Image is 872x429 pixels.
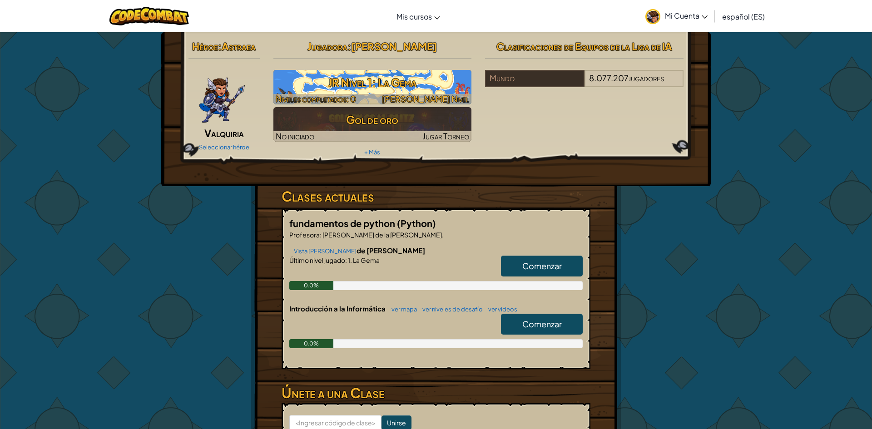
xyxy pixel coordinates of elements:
[273,107,472,142] a: Gol de oroNo iniciadoJugar Torneo
[488,306,517,313] font: ver videos
[282,187,374,205] font: Clases actuales
[322,231,444,239] font: [PERSON_NAME] de la [PERSON_NAME].
[718,4,769,29] a: español (ES)
[199,143,249,151] font: Seleccionar héroe
[641,2,712,30] a: Mi Cuenta
[346,113,398,126] font: Gol de oro
[304,282,319,289] font: 0.0%
[294,247,357,255] font: Vista [PERSON_NAME]
[722,12,765,21] font: español (ES)
[273,70,472,104] a: Jugar Siguiente Nivel
[328,75,416,89] font: JR Nivel 1: La Gema
[345,256,347,264] font: :
[192,40,218,53] font: Héroe
[392,4,445,29] a: Mis cursos
[222,40,256,53] font: Astraea
[320,231,322,239] font: :
[391,306,417,313] font: ver mapa
[307,40,347,53] font: Jugadora
[198,70,246,124] img: ValkyriePose.png
[422,131,469,141] font: Jugar Torneo
[357,246,425,255] font: de [PERSON_NAME]
[589,73,629,83] font: 8.077.207
[348,256,352,264] font: 1.
[396,12,432,21] font: Mis cursos
[282,384,385,401] font: Únete a una Clase
[276,94,356,104] font: Niveles completados: 0
[351,40,437,53] font: [PERSON_NAME]
[485,79,684,89] a: Mundo8.077.207jugadores
[490,73,515,83] font: Mundo
[496,40,672,53] font: Clasificaciones de Equipos de la Liga de IA
[304,340,319,347] font: 0.0%
[629,73,664,83] font: jugadores
[289,217,395,229] font: fundamentos de python
[289,256,345,264] font: Último nivel jugado
[273,70,472,104] img: JR Nivel 1: La Gema
[522,261,562,271] font: Comenzar
[522,319,562,329] font: Comenzar
[397,217,436,229] font: (Python)
[273,107,472,142] img: Gol de oro
[382,94,469,104] font: [PERSON_NAME] Nivel
[665,11,699,20] font: Mi Cuenta
[353,256,380,264] font: La Gema
[204,127,244,139] font: Valquiria
[347,40,351,53] font: :
[364,148,380,156] font: + Más
[645,9,660,24] img: avatar
[276,131,314,141] font: No iniciado
[218,40,222,53] font: :
[422,306,483,313] font: ver niveles de desafío
[289,304,386,313] font: Introducción a la Informática
[289,231,320,239] font: Profesora
[109,7,189,25] img: Logotipo de CodeCombat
